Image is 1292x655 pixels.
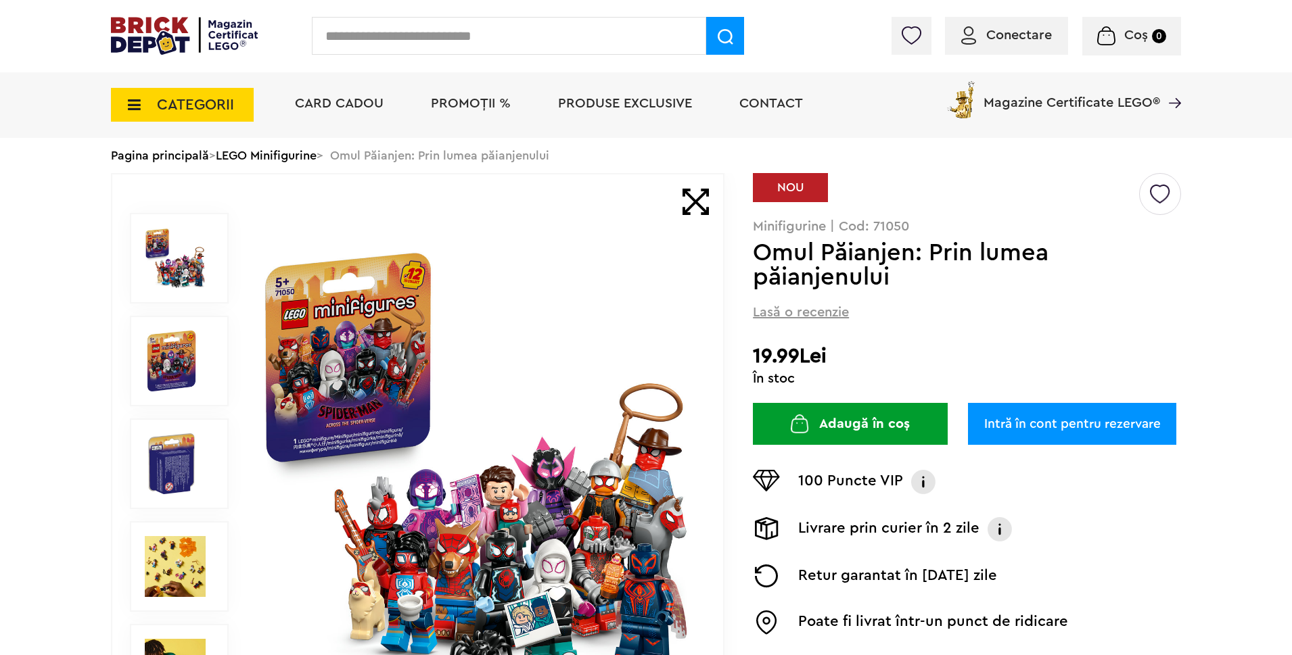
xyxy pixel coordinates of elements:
a: Conectare [961,28,1052,42]
p: 100 Puncte VIP [798,470,903,494]
h2: 19.99Lei [753,344,1181,368]
a: Pagina principală [111,149,209,162]
img: Omul Păianjen: Prin lumea păianjenului [145,228,206,289]
button: Adaugă în coș [753,403,948,445]
img: Info livrare prin curier [986,517,1013,541]
p: Livrare prin curier în 2 zile [798,517,979,541]
a: Card Cadou [295,97,384,110]
img: Omul Păianjen: Prin lumea păianjenului [145,331,198,391]
div: În stoc [753,372,1181,385]
img: Info VIP [910,470,937,494]
span: Magazine Certificate LEGO® [984,78,1160,110]
p: Minifigurine | Cod: 71050 [753,220,1181,233]
span: Lasă o recenzie [753,303,849,322]
span: Conectare [986,28,1052,42]
p: Retur garantat în [DATE] zile [798,564,997,587]
a: Intră în cont pentru rezervare [968,403,1176,445]
span: Coș [1124,28,1148,42]
img: Easybox [753,610,780,635]
a: Magazine Certificate LEGO® [1160,78,1181,92]
img: Returnare [753,564,780,587]
small: 0 [1152,29,1166,43]
a: LEGO Minifigurine [216,149,317,162]
p: Poate fi livrat într-un punct de ridicare [798,610,1068,635]
img: Puncte VIP [753,470,780,491]
h1: Omul Păianjen: Prin lumea păianjenului [753,241,1137,289]
div: NOU [753,173,828,202]
a: PROMOȚII % [431,97,511,110]
img: Seturi Lego Omul Păianjen: Prin lumea păianjenului [145,536,206,597]
div: > > Omul Păianjen: Prin lumea păianjenului [111,138,1181,173]
span: CATEGORII [157,97,234,112]
img: Livrare [753,517,780,540]
a: Produse exclusive [558,97,692,110]
a: Contact [739,97,803,110]
img: Omul Păianjen: Prin lumea păianjenului LEGO 71050 [145,433,198,494]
